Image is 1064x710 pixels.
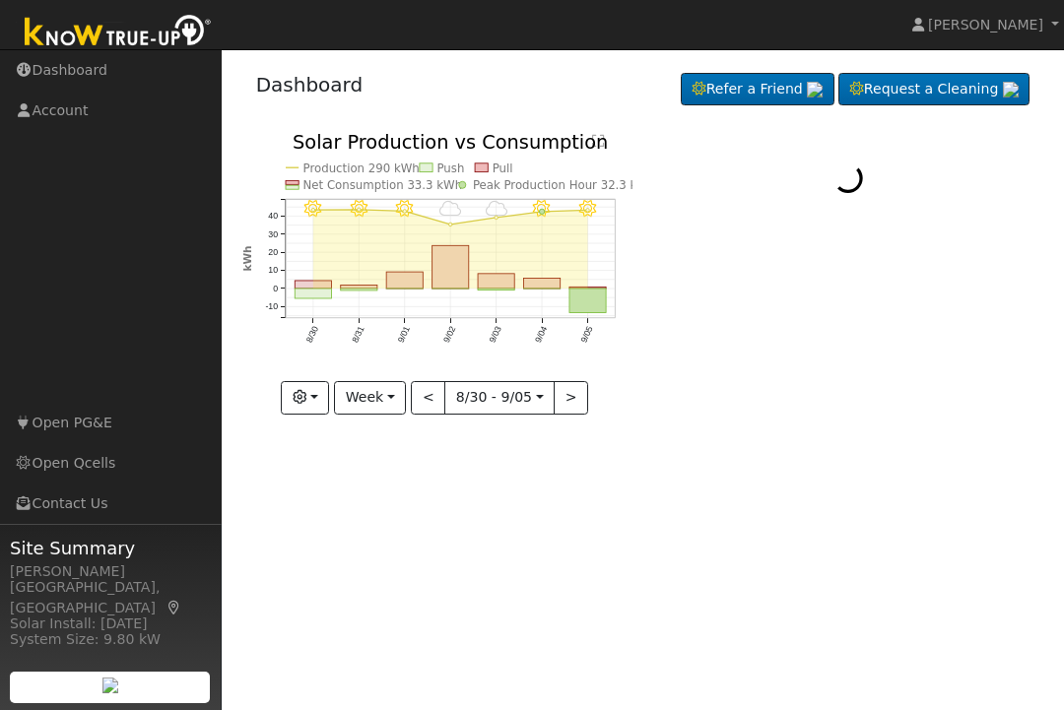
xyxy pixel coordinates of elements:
div: [GEOGRAPHIC_DATA], [GEOGRAPHIC_DATA] [10,577,211,618]
img: Know True-Up [15,11,222,55]
img: retrieve [102,678,118,693]
img: retrieve [1003,82,1019,97]
a: Request a Cleaning [838,73,1030,106]
img: retrieve [807,82,823,97]
span: [PERSON_NAME] [928,17,1043,32]
a: Refer a Friend [681,73,834,106]
a: Dashboard [256,73,364,97]
div: [PERSON_NAME] [10,561,211,582]
div: Solar Install: [DATE] [10,613,211,634]
span: Site Summary [10,535,211,561]
a: Map [166,600,183,615]
div: System Size: 9.80 kW [10,629,211,650]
